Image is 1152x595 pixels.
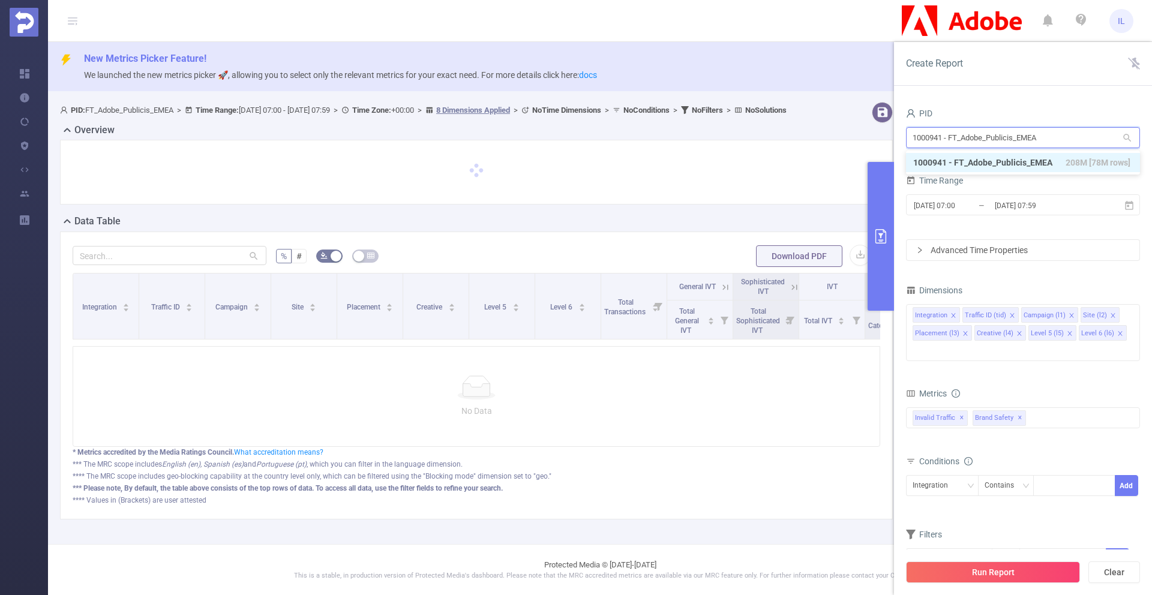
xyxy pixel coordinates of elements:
i: icon: table [367,252,374,259]
li: Placement (l3) [913,325,972,341]
i: icon: caret-up [708,315,715,319]
span: 208M [78M rows] [1066,156,1130,169]
i: icon: caret-up [512,302,519,305]
li: Level 5 (l5) [1028,325,1076,341]
i: Filter menu [650,274,667,339]
span: PID [906,109,932,118]
span: Campaign [215,303,250,311]
span: > [601,106,613,115]
i: icon: down [967,482,974,491]
i: icon: close [950,312,956,320]
i: icon: close [1016,330,1022,338]
li: Level 6 (l6) [1079,325,1127,341]
span: Total IVT [804,317,834,325]
div: Contains [985,476,1022,495]
i: icon: info-circle [964,457,973,465]
div: Sort [122,302,130,309]
div: icon: rightAdvanced Time Properties [907,240,1139,260]
b: No Time Dimensions [532,106,601,115]
div: Site (l2) [1083,308,1107,323]
div: Sort [185,302,193,309]
i: icon: caret-down [448,306,455,310]
span: Site [292,303,305,311]
b: PID: [71,106,85,115]
div: Campaign (l1) [1024,308,1066,323]
i: icon: thunderbolt [60,54,72,66]
span: New Metrics Picker Feature! [84,53,206,64]
i: icon: caret-down [254,306,260,310]
span: Dimensions [906,286,962,295]
i: icon: caret-down [310,306,316,310]
div: Sort [448,302,455,309]
span: All Categories [868,312,904,330]
i: icon: caret-up [186,302,193,305]
b: No Filters [692,106,723,115]
button: Run Report [906,561,1080,583]
input: End date [994,197,1091,214]
div: Sort [386,302,393,309]
span: Total Sophisticated IVT [736,307,780,335]
i: icon: user [60,106,71,114]
span: Brand Safety [973,410,1026,426]
span: % [281,251,287,261]
div: Level 5 (l5) [1031,326,1064,341]
div: Creative (l4) [977,326,1013,341]
span: Placement [347,303,382,311]
i: icon: info-circle [952,389,960,398]
b: Time Range: [196,106,239,115]
i: icon: close [962,330,968,338]
button: Download PDF [756,245,842,267]
i: icon: close [1067,330,1073,338]
input: Search... [73,246,266,265]
span: Metrics [906,389,947,398]
i: icon: caret-up [310,302,316,305]
i: icon: down [1022,482,1030,491]
span: > [173,106,185,115]
span: Level 6 [550,303,574,311]
button: Clear [1088,561,1140,583]
div: *** Please note, By default, the table above consists of the top rows of data. To access all data... [73,483,880,494]
i: icon: caret-down [386,306,393,310]
b: * Metrics accredited by the Media Ratings Council. [73,448,234,456]
span: > [670,106,681,115]
i: icon: caret-up [123,302,130,305]
div: Integration [915,308,947,323]
li: Creative (l4) [974,325,1026,341]
li: Traffic ID (tid) [962,307,1019,323]
span: Traffic ID [151,303,182,311]
i: icon: caret-up [386,302,393,305]
div: *** The MRC scope includes and , which you can filter in the language dimension. [73,459,880,470]
i: Filter menu [716,300,733,339]
a: What accreditation means? [234,448,323,456]
span: Total General IVT [675,307,699,335]
span: Creative [416,303,444,311]
i: icon: caret-up [838,315,845,319]
img: Protected Media [10,8,38,37]
span: Time Range [906,176,963,185]
i: icon: caret-down [512,306,519,310]
li: 1000941 - FT_Adobe_Publicis_EMEA [906,153,1140,172]
button: Add [1115,475,1138,496]
span: Integration [82,303,119,311]
div: Sort [309,302,316,309]
span: > [510,106,521,115]
u: 8 Dimensions Applied [436,106,510,115]
span: We launched the new metrics picker 🚀, allowing you to select only the relevant metrics for your e... [84,70,597,80]
a: docs [579,70,597,80]
span: IVT [827,283,838,291]
i: icon: caret-up [254,302,260,305]
i: Filter menu [848,300,865,339]
i: English (en), Spanish (es) [162,460,244,468]
span: Create Report [906,58,963,69]
b: No Conditions [623,106,670,115]
span: > [330,106,341,115]
i: icon: close [1069,312,1075,320]
i: icon: caret-up [578,302,585,305]
span: Filters [906,530,942,539]
b: Time Zone: [352,106,391,115]
h2: Overview [74,123,115,137]
span: # [296,251,302,261]
i: icon: user [906,109,916,118]
i: icon: close [1117,330,1123,338]
i: icon: caret-down [123,306,130,310]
